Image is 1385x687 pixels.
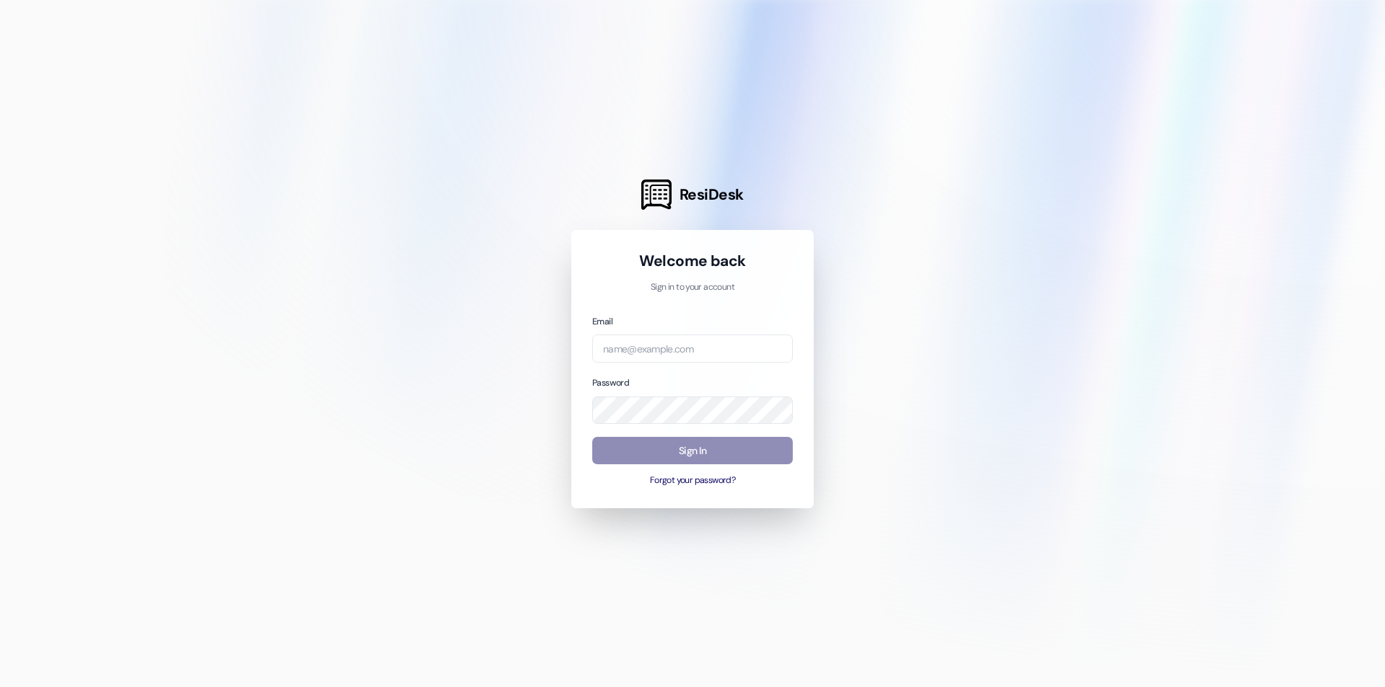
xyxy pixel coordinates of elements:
p: Sign in to your account [592,281,793,294]
button: Forgot your password? [592,474,793,487]
h1: Welcome back [592,251,793,271]
img: ResiDesk Logo [641,179,672,210]
input: name@example.com [592,334,793,363]
label: Password [592,377,629,389]
label: Email [592,316,612,327]
span: ResiDesk [680,185,744,205]
button: Sign In [592,437,793,465]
